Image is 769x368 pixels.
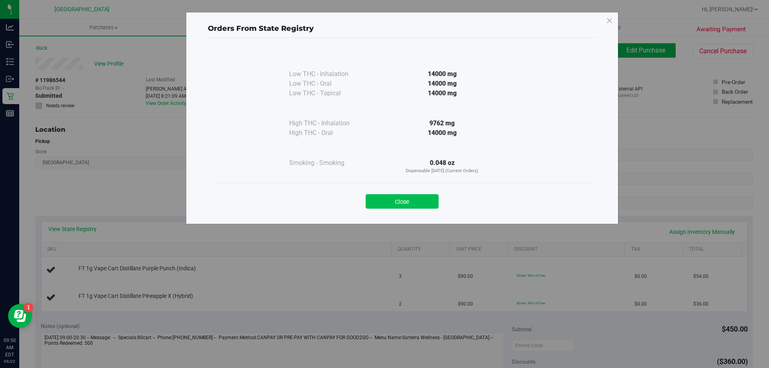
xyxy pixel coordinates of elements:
[369,69,515,79] div: 14000 mg
[8,304,32,328] iframe: Resource center
[369,128,515,138] div: 14000 mg
[369,158,515,175] div: 0.048 oz
[369,119,515,128] div: 9762 mg
[289,119,369,128] div: High THC - Inhalation
[208,24,314,33] span: Orders From State Registry
[289,88,369,98] div: Low THC - Topical
[369,88,515,98] div: 14000 mg
[24,303,33,312] iframe: Resource center unread badge
[369,168,515,175] p: Dispensable [DATE] (Current Orders)
[289,69,369,79] div: Low THC - Inhalation
[289,158,369,168] div: Smoking - Smoking
[366,194,439,209] button: Close
[289,128,369,138] div: High THC - Oral
[289,79,369,88] div: Low THC - Oral
[369,79,515,88] div: 14000 mg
